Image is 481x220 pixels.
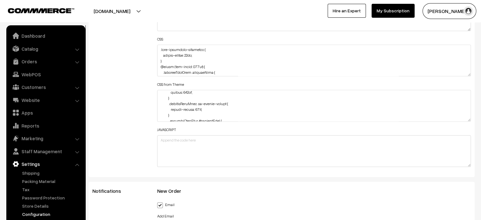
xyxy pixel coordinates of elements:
[8,146,83,157] a: Staff Management
[8,30,83,41] a: Dashboard
[157,188,189,194] span: New Order
[157,90,471,122] textarea: lOrem #ipsumdoLors ame#consectEtur, .adipisc-elitseddo .eiusmodTemp i { utla-etdol: magnaa; enima...
[157,45,471,76] textarea: .lore-ipsumdolo-sitametco { adipis-elitse: 22do; } @eiusm (tem-incid: 077ut) { .laboreeTdolOrem ....
[372,4,415,18] a: My Subscription
[21,170,83,176] a: Shipping
[8,56,83,67] a: Orders
[21,186,83,193] a: Tax
[8,43,83,54] a: Catalog
[422,3,476,19] button: [PERSON_NAME]
[157,201,175,208] label: Email
[8,94,83,106] a: Website
[8,120,83,131] a: Reports
[21,194,83,201] a: Password Protection
[464,6,473,16] img: user
[92,188,129,194] span: Notifications
[8,133,83,144] a: Marketing
[8,107,83,118] a: Apps
[157,127,176,133] label: JAVASCRIPT
[8,158,83,170] a: Settings
[21,203,83,209] a: Store Details
[157,213,174,219] label: Add Email
[8,8,74,13] img: COMMMERCE
[8,69,83,80] a: WebPOS
[71,3,152,19] button: [DOMAIN_NAME]
[21,178,83,185] a: Packing Material
[8,6,63,14] a: COMMMERCE
[21,211,83,217] a: Configuration
[157,82,184,87] label: CSS from Theme
[157,36,163,42] label: CSS
[328,4,366,18] a: Hire an Expert
[8,81,83,93] a: Customers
